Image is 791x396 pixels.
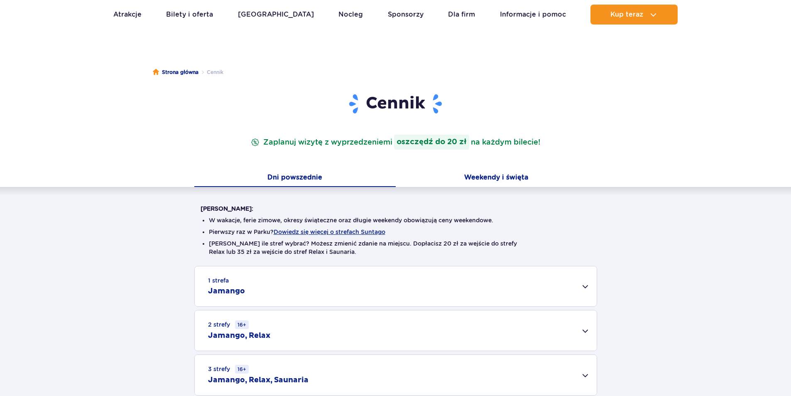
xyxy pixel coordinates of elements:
[235,320,249,329] small: 16+
[208,276,229,285] small: 1 strefa
[338,5,363,25] a: Nocleg
[274,229,385,235] button: Dowiedz się więcej o strefach Suntago
[500,5,566,25] a: Informacje i pomoc
[208,375,309,385] h2: Jamango, Relax, Saunaria
[208,286,245,296] h2: Jamango
[610,11,643,18] span: Kup teraz
[394,135,469,150] strong: oszczędź do 20 zł
[201,93,591,115] h1: Cennik
[198,68,223,76] li: Cennik
[208,320,249,329] small: 2 strefy
[590,5,678,25] button: Kup teraz
[201,205,253,212] strong: [PERSON_NAME]:
[166,5,213,25] a: Bilety i oferta
[238,5,314,25] a: [GEOGRAPHIC_DATA]
[448,5,475,25] a: Dla firm
[209,228,583,236] li: Pierwszy raz w Parku?
[235,365,249,374] small: 16+
[249,135,542,150] p: Zaplanuj wizytę z wyprzedzeniem na każdym bilecie!
[388,5,424,25] a: Sponsorzy
[194,170,396,187] button: Dni powszednie
[153,68,198,76] a: Strona główna
[113,5,142,25] a: Atrakcje
[208,365,249,374] small: 3 strefy
[208,331,270,341] h2: Jamango, Relax
[209,239,583,256] li: [PERSON_NAME] ile stref wybrać? Możesz zmienić zdanie na miejscu. Dopłacisz 20 zł za wejście do s...
[396,170,597,187] button: Weekendy i święta
[209,216,583,224] li: W wakacje, ferie zimowe, okresy świąteczne oraz długie weekendy obowiązują ceny weekendowe.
